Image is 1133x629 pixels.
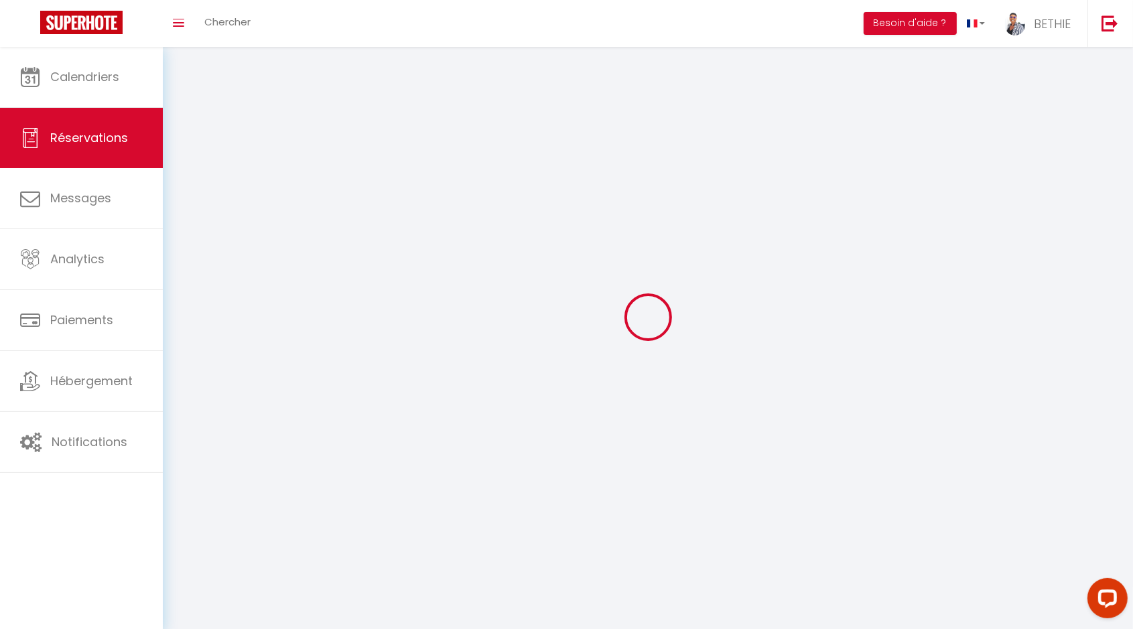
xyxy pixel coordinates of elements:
[1077,573,1133,629] iframe: LiveChat chat widget
[50,251,105,267] span: Analytics
[40,11,123,34] img: Super Booking
[50,372,133,389] span: Hébergement
[1034,15,1071,32] span: BETHIE
[50,68,119,85] span: Calendriers
[50,311,113,328] span: Paiements
[50,129,128,146] span: Réservations
[1005,12,1025,36] img: ...
[1102,15,1118,31] img: logout
[864,12,957,35] button: Besoin d'aide ?
[52,433,127,450] span: Notifications
[204,15,251,29] span: Chercher
[50,190,111,206] span: Messages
